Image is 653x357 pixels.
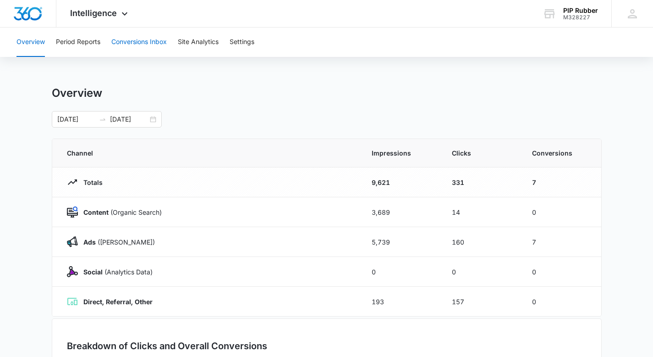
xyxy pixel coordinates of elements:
[111,28,167,57] button: Conversions Inbox
[83,208,109,216] strong: Content
[441,287,521,317] td: 157
[78,207,162,217] p: (Organic Search)
[521,167,601,197] td: 7
[230,28,254,57] button: Settings
[99,116,106,123] span: to
[361,197,441,227] td: 3,689
[361,287,441,317] td: 193
[361,257,441,287] td: 0
[361,167,441,197] td: 9,621
[563,7,598,14] div: account name
[110,114,148,124] input: End date
[372,148,430,158] span: Impressions
[521,197,601,227] td: 0
[521,257,601,287] td: 0
[178,28,219,57] button: Site Analytics
[52,86,102,100] h1: Overview
[56,28,100,57] button: Period Reports
[57,114,95,124] input: Start date
[563,14,598,21] div: account id
[70,8,117,18] span: Intelligence
[83,268,103,276] strong: Social
[78,237,155,247] p: ([PERSON_NAME])
[83,298,153,306] strong: Direct, Referral, Other
[452,148,510,158] span: Clicks
[521,287,601,317] td: 0
[441,257,521,287] td: 0
[361,227,441,257] td: 5,739
[441,227,521,257] td: 160
[67,266,78,277] img: Social
[83,238,96,246] strong: Ads
[67,148,350,158] span: Channel
[99,116,106,123] span: swap-right
[78,267,153,277] p: (Analytics Data)
[67,206,78,218] img: Content
[78,178,103,187] p: Totals
[521,227,601,257] td: 7
[532,148,587,158] span: Conversions
[67,339,267,353] h3: Breakdown of Clicks and Overall Conversions
[67,236,78,247] img: Ads
[441,197,521,227] td: 14
[16,28,45,57] button: Overview
[441,167,521,197] td: 331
